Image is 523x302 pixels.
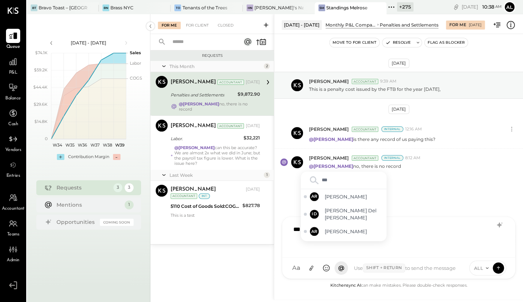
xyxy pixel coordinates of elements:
[34,67,48,73] text: $59.2K
[34,102,48,107] text: $29.6K
[169,63,262,70] div: This Month
[77,142,87,148] text: W36
[301,204,386,224] div: Select Iris Del Rocio Albarrán Millán - Offline
[397,2,413,12] div: + 275
[179,101,219,107] strong: @[PERSON_NAME]
[110,4,134,11] div: Brass NYC
[425,38,468,47] button: Flag as Blocker
[290,261,303,275] button: Aa
[113,183,122,192] div: 3
[264,63,270,69] div: 2
[0,132,26,154] a: Vendors
[199,193,210,199] div: int
[301,239,386,254] div: Select Alex Lareo - Offline
[158,22,181,29] div: For Me
[246,79,260,85] div: [DATE]
[388,59,409,68] div: [DATE]
[130,75,142,81] text: COGS
[330,38,379,47] button: Move to for client
[171,186,216,193] div: [PERSON_NAME]
[238,90,260,98] div: $9,872.90
[56,218,96,226] div: Opportunities
[405,155,420,161] span: 8:12 AM
[309,136,435,142] p: is there any record of us paying this?
[405,126,422,132] span: 12:16 AM
[103,142,112,148] text: W38
[53,142,62,148] text: W34
[7,257,19,264] span: Admin
[174,145,260,166] div: can this be accurate? We are almost 2x what we did in June; but the payroll tax figure is lower. ...
[309,86,441,92] p: This is a penalty cost issued by the FTB for the year [DATE],
[312,211,317,217] span: ID
[130,50,141,55] text: Sales
[113,154,120,160] div: -
[247,4,253,11] div: HN
[309,163,353,169] strong: @[PERSON_NAME]
[311,194,318,200] span: AR
[214,22,237,29] div: Closed
[174,4,181,11] div: To
[130,61,141,66] text: Labor
[171,193,197,199] div: Accountant
[45,136,48,141] text: 0
[115,142,124,148] text: W39
[217,123,244,129] div: Accountant
[325,207,383,221] span: [PERSON_NAME] Del [PERSON_NAME]
[452,3,460,11] div: copy link
[325,193,383,200] span: [PERSON_NAME]
[326,4,367,11] div: Standings Melrose
[33,84,48,90] text: $44.4K
[154,53,270,58] div: Requests
[309,163,401,169] p: no, there is no record
[352,127,378,132] div: Accountant
[244,134,260,142] div: $32,221
[174,145,215,150] strong: @[PERSON_NAME]
[9,70,18,76] span: P&L
[318,4,325,11] div: SM
[103,4,109,11] div: BN
[0,29,26,50] a: Queue
[171,78,216,86] div: [PERSON_NAME]
[325,228,383,235] span: [PERSON_NAME]
[334,261,348,275] button: @
[297,264,300,272] span: a
[31,4,37,11] div: BT
[301,189,386,204] div: Select Alex Racioppi - Offline
[382,38,414,47] button: Resolve
[264,172,270,178] div: 1
[352,155,378,161] div: Accountant
[380,78,397,84] span: 9:39 AM
[474,265,483,271] span: ALL
[7,231,19,238] span: Teams
[242,202,260,209] div: $827.78
[254,4,303,11] div: [PERSON_NAME]'s Nashville
[65,142,74,148] text: W35
[462,3,502,10] div: [DATE]
[5,95,21,102] span: Balance
[169,172,262,178] div: Last Week
[182,4,227,11] div: Tenants of the Trees
[0,242,26,264] a: Admin
[2,206,25,212] span: Accountant
[309,126,349,132] span: [PERSON_NAME]
[0,55,26,76] a: P&L
[171,91,235,99] div: Penalties and Settlements
[171,213,260,218] div: This is a test
[301,224,386,239] div: Select Alex Racioppi - Offline
[125,200,134,209] div: 1
[0,191,26,212] a: Accountant
[6,44,20,50] span: Queue
[469,22,481,28] div: [DATE]
[34,119,48,124] text: $14.8K
[0,216,26,238] a: Teams
[449,22,466,28] div: For Me
[0,158,26,179] a: Entries
[39,4,88,11] div: Bravo Toast – [GEOGRAPHIC_DATA]
[179,101,260,112] div: no, there is no record
[325,22,376,28] div: Monthly P&L Comparison
[246,187,260,192] div: [DATE]
[363,264,405,272] span: Shift + Return
[381,126,403,132] div: Internal
[388,105,409,114] div: [DATE]
[171,122,216,130] div: [PERSON_NAME]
